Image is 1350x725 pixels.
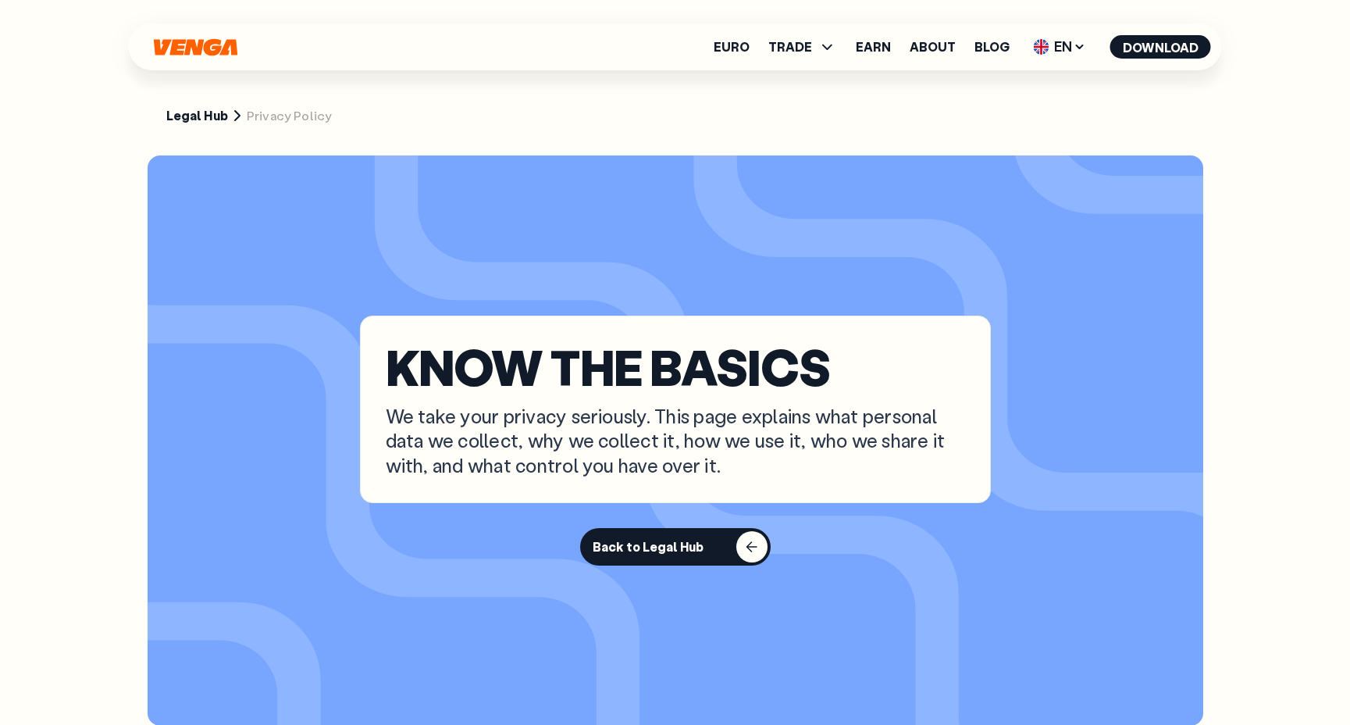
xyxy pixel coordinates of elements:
a: Blog [974,41,1010,53]
div: Back to Legal Hub [593,539,703,555]
svg: Home [152,38,240,56]
button: Back to Legal Hub [580,528,771,566]
p: We take your privacy seriously. This page explains what personal data we collect, why we collect ... [386,404,965,477]
a: Earn [856,41,891,53]
p: KNOW THE BASICS [386,341,965,391]
img: flag-uk [1034,39,1049,55]
a: Legal Hub [166,108,228,124]
a: About [910,41,956,53]
span: TRADE [768,41,812,53]
a: Euro [714,41,750,53]
span: TRADE [768,37,837,56]
span: Privacy Policy [247,108,332,124]
button: Download [1110,35,1211,59]
span: EN [1028,34,1092,59]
